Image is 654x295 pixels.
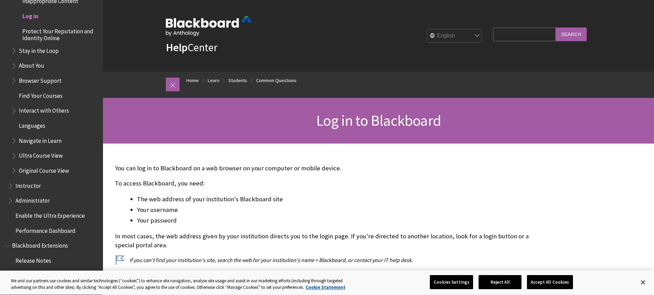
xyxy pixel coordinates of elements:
p: For more information about logging into the Blackboard app, see . [115,270,541,279]
button: Accept All Cookies [527,275,573,290]
p: To access Blackboard, you need: [115,179,541,188]
span: Release Notes [15,255,51,264]
input: Search [556,27,587,41]
a: Common Questions [256,76,297,85]
img: Blackboard by Anthology [166,16,252,36]
span: About You [19,60,44,69]
strong: Help [166,41,187,54]
span: Stay in the Loop [19,45,59,54]
span: Administrator [15,195,50,204]
span: Languages [19,120,45,129]
span: Interact with Others [19,105,69,114]
a: Home [186,76,199,85]
p: In most cases, the web address given by your institution directs you to the login page. If you're... [115,232,541,250]
button: Reject All [479,275,521,290]
select: Site Language Selector [427,29,482,43]
a: More information about your privacy, opens in a new tab [306,285,345,291]
button: Close [635,275,651,290]
span: Ultra Course View [19,150,63,159]
span: Original Course View [19,165,69,174]
span: Navigate in Learn [19,135,61,144]
span: Performance Dashboard [15,225,76,234]
span: Protect Your Reputation and Identity Online [22,25,98,42]
li: Your username [137,205,541,215]
a: HelpCenter [166,41,217,54]
span: Instructor [15,180,41,189]
div: We and our partners use cookies and similar technologies (“cookies”) to enhance site navigation, ... [11,277,360,291]
p: If you can't find your institution's site, search the web for your institution's name + Blackboar... [115,256,541,264]
span: Enable the Ultra Experience [15,210,85,219]
button: Cookies Settings [430,275,473,290]
li: Your password [137,216,541,225]
a: Students [228,76,247,85]
li: The web address of your institution's Blackboard site [137,194,541,204]
span: Log in to Blackboard [316,111,441,130]
span: Find Your Courses [19,90,62,99]
p: You can log in to Blackboard on a web browser on your computer or mobile device. [115,164,541,173]
span: Log in [22,10,38,20]
span: Blackboard Extensions [12,240,68,249]
span: Course Catalog [15,270,53,279]
a: Learn [208,76,219,85]
span: Browser Support [19,75,61,84]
